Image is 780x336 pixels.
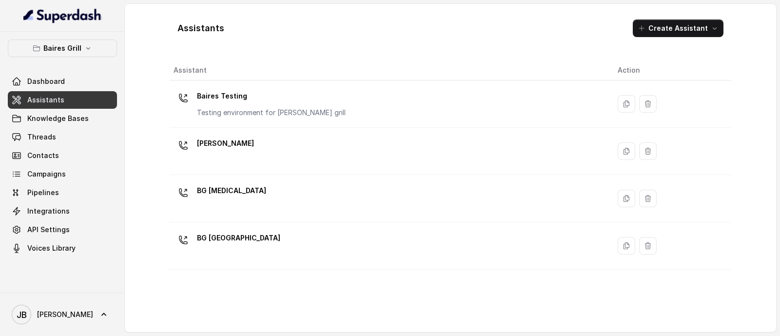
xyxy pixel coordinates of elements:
p: BG [GEOGRAPHIC_DATA] [197,230,280,246]
a: Contacts [8,147,117,164]
a: Threads [8,128,117,146]
img: light.svg [23,8,102,23]
span: Knowledge Bases [27,114,89,123]
a: Knowledge Bases [8,110,117,127]
a: Assistants [8,91,117,109]
a: Integrations [8,202,117,220]
span: Pipelines [27,188,59,198]
p: Baires Testing [197,88,346,104]
a: Dashboard [8,73,117,90]
span: Contacts [27,151,59,160]
span: Threads [27,132,56,142]
span: Dashboard [27,77,65,86]
th: Assistant [170,60,610,80]
a: [PERSON_NAME] [8,301,117,328]
a: Pipelines [8,184,117,201]
button: Create Assistant [633,20,723,37]
a: Voices Library [8,239,117,257]
span: Assistants [27,95,64,105]
span: Campaigns [27,169,66,179]
p: Baires Grill [43,42,81,54]
span: [PERSON_NAME] [37,310,93,319]
p: [PERSON_NAME] [197,136,254,151]
span: Voices Library [27,243,76,253]
button: Baires Grill [8,40,117,57]
a: API Settings [8,221,117,238]
p: BG [MEDICAL_DATA] [197,183,266,198]
a: Campaigns [8,165,117,183]
span: API Settings [27,225,70,235]
span: Integrations [27,206,70,216]
th: Action [610,60,731,80]
text: JB [17,310,27,320]
p: Testing environment for [PERSON_NAME] grill [197,108,346,118]
h1: Assistants [177,20,224,36]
